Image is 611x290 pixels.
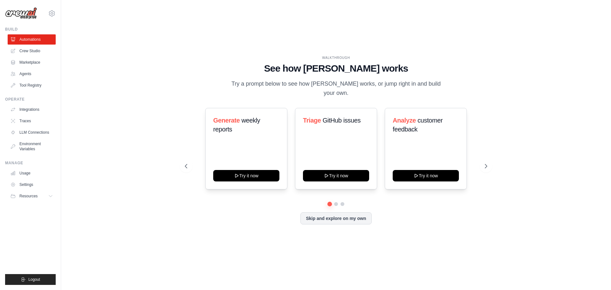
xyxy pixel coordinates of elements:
[300,212,371,224] button: Skip and explore on my own
[5,27,56,32] div: Build
[185,55,487,60] div: WALKTHROUGH
[8,34,56,45] a: Automations
[5,7,37,19] img: Logo
[8,191,56,201] button: Resources
[8,80,56,90] a: Tool Registry
[8,139,56,154] a: Environment Variables
[185,63,487,74] h1: See how [PERSON_NAME] works
[323,117,361,124] span: GitHub issues
[28,277,40,282] span: Logout
[8,69,56,79] a: Agents
[5,97,56,102] div: Operate
[8,57,56,67] a: Marketplace
[393,170,459,181] button: Try it now
[303,170,369,181] button: Try it now
[8,104,56,115] a: Integrations
[393,117,443,133] span: customer feedback
[213,170,279,181] button: Try it now
[303,117,321,124] span: Triage
[8,180,56,190] a: Settings
[5,160,56,166] div: Manage
[8,46,56,56] a: Crew Studio
[8,116,56,126] a: Traces
[8,127,56,138] a: LLM Connections
[5,274,56,285] button: Logout
[19,194,38,199] span: Resources
[393,117,416,124] span: Analyze
[229,79,443,98] p: Try a prompt below to see how [PERSON_NAME] works, or jump right in and build your own.
[213,117,240,124] span: Generate
[8,168,56,178] a: Usage
[213,117,260,133] span: weekly reports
